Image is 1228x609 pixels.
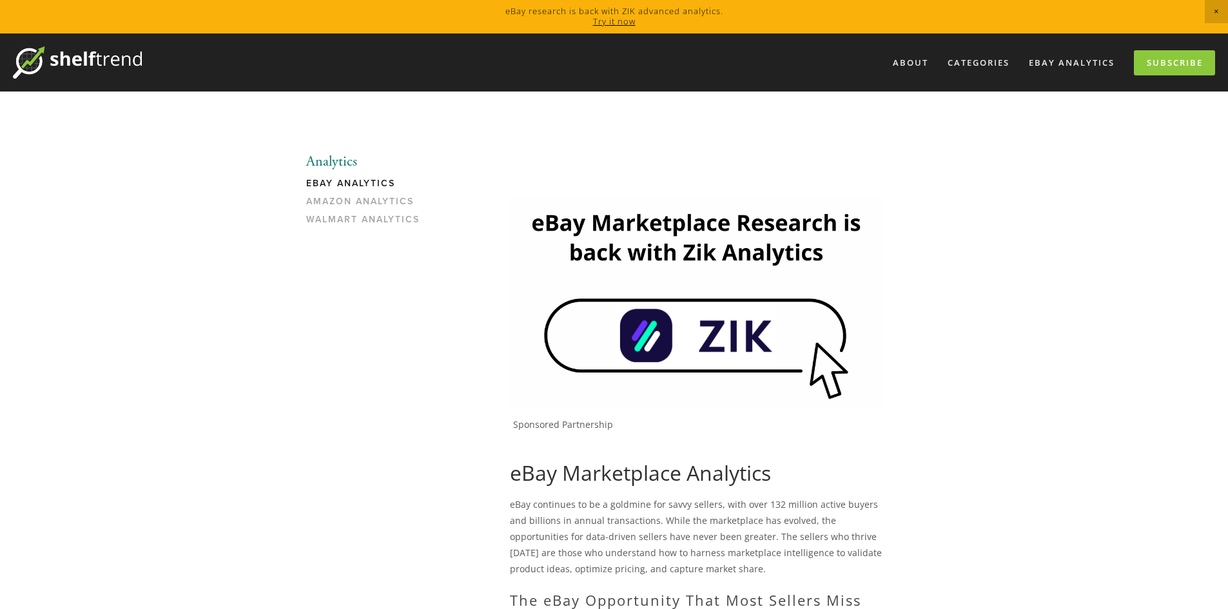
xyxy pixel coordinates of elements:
[884,52,937,73] a: About
[306,153,429,170] li: Analytics
[510,592,882,608] h2: The eBay Opportunity That Most Sellers Miss
[510,197,882,407] img: Zik Analytics Sponsored Ad
[510,461,882,485] h1: eBay Marketplace Analytics
[306,214,429,232] a: Walmart Analytics
[306,178,429,196] a: eBay Analytics
[513,419,882,430] p: Sponsored Partnership
[306,196,429,214] a: Amazon Analytics
[1020,52,1123,73] a: eBay Analytics
[939,52,1018,73] div: Categories
[1134,50,1215,75] a: Subscribe
[13,46,142,79] img: ShelfTrend
[510,496,882,577] p: eBay continues to be a goldmine for savvy sellers, with over 132 million active buyers and billio...
[593,15,636,27] a: Try it now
